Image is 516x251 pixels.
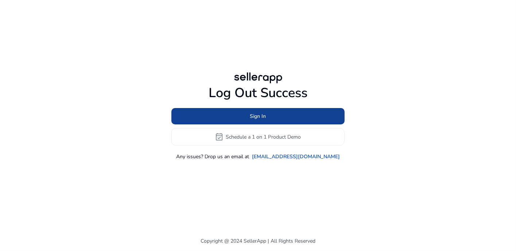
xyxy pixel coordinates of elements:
span: Sign In [250,112,266,120]
a: [EMAIL_ADDRESS][DOMAIN_NAME] [252,153,340,160]
h1: Log Out Success [171,85,345,101]
span: event_available [215,132,224,141]
button: event_availableSchedule a 1 on 1 Product Demo [171,128,345,146]
button: Sign In [171,108,345,124]
p: Any issues? Drop us an email at [176,153,249,160]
